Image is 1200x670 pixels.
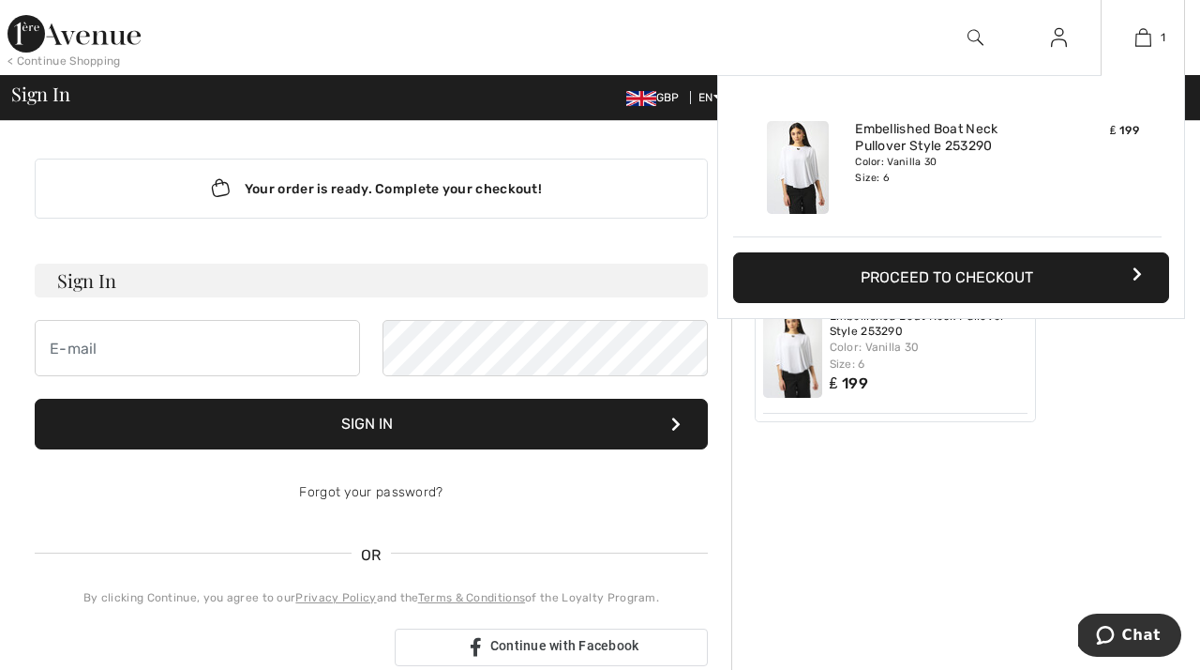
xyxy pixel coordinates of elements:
a: Privacy Policy [295,591,376,604]
img: My Info [1051,26,1067,49]
img: UK Pound [626,91,656,106]
span: ₤ 199 [1110,124,1139,137]
button: Sign In [35,399,708,449]
iframe: Opens a widget where you can chat to one of our agents [1078,614,1181,661]
iframe: Sign in with Google Button [25,627,389,668]
span: Sign In [11,84,69,103]
img: My Bag [1135,26,1151,49]
span: OR [352,544,391,567]
h3: Sign In [35,264,708,297]
span: GBP [626,91,687,104]
input: E-mail [35,320,360,376]
img: Embellished Boat Neck Pullover Style 253290 [767,121,829,214]
div: Sign in with Google. Opens in new tab [35,627,380,668]
a: Embellished Boat Neck Pullover Style 253290 [855,121,1040,155]
a: Continue with Facebook [395,629,708,666]
div: Color: Vanilla 30 Size: 6 [855,155,1040,185]
img: 1ère Avenue [7,15,141,53]
div: Your order is ready. Complete your checkout! [35,159,708,219]
a: 1 [1102,26,1184,49]
div: < Continue Shopping [7,53,121,69]
span: EN [698,91,722,104]
button: Proceed to Checkout [733,252,1169,303]
img: search the website [967,26,983,49]
div: By clicking Continue, you agree to our and the of the Loyalty Program. [35,589,708,606]
a: Sign In [1036,26,1082,50]
span: Continue with Facebook [490,638,639,653]
a: Forgot your password? [299,484,442,500]
span: 1 [1161,29,1165,46]
a: Terms & Conditions [418,591,525,604]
